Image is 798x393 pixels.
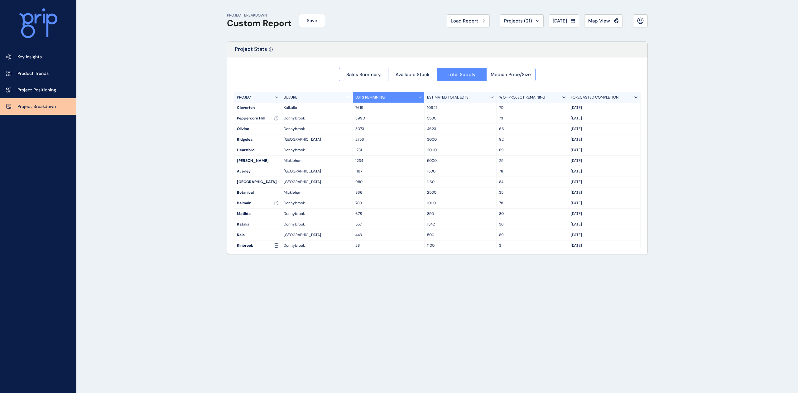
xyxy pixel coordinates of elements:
[234,156,281,166] div: [PERSON_NAME]
[571,211,637,216] p: [DATE]
[504,18,532,24] span: Projects ( 21 )
[499,190,565,195] p: 35
[571,105,637,110] p: [DATE]
[355,126,422,132] p: 3073
[499,158,565,163] p: 25
[284,232,350,238] p: [GEOGRAPHIC_DATA]
[499,232,565,238] p: 89
[499,116,565,121] p: 73
[499,105,565,110] p: 70
[571,201,637,206] p: [DATE]
[571,190,637,195] p: [DATE]
[339,68,388,81] button: Sales Summary
[427,158,493,163] p: 5000
[234,240,281,251] div: Kinbrook
[17,104,56,110] p: Project Breakdown
[486,68,536,81] button: Median Price/Size
[234,145,281,155] div: Heartford
[500,14,544,27] button: Projects (21)
[499,222,565,227] p: 36
[427,105,493,110] p: 10947
[355,148,422,153] p: 1781
[355,222,422,227] p: 557
[299,14,325,27] button: Save
[427,211,493,216] p: 850
[447,14,490,27] button: Load Report
[355,105,422,110] p: 7619
[571,116,637,121] p: [DATE]
[284,105,350,110] p: Kalkallo
[427,126,493,132] p: 4623
[234,219,281,230] div: Katalia
[284,222,350,227] p: Donnybrook
[346,71,381,78] span: Sales Summary
[284,169,350,174] p: [GEOGRAPHIC_DATA]
[499,137,565,142] p: 92
[499,201,565,206] p: 78
[499,243,565,248] p: 3
[448,71,476,78] span: Total Supply
[355,211,422,216] p: 678
[571,137,637,142] p: [DATE]
[571,126,637,132] p: [DATE]
[499,169,565,174] p: 78
[584,14,623,27] button: Map View
[284,243,350,248] p: Donnybrook
[571,148,637,153] p: [DATE]
[355,169,422,174] p: 1167
[17,87,56,93] p: Project Positioning
[549,14,579,27] button: [DATE]
[234,166,281,177] div: Averley
[499,179,565,185] p: 84
[227,18,291,29] h1: Custom Report
[307,17,317,24] span: Save
[284,211,350,216] p: Donnybrook
[499,126,565,132] p: 66
[499,148,565,153] p: 89
[284,201,350,206] p: Donnybrook
[396,71,430,78] span: Available Stock
[355,137,422,142] p: 2756
[355,201,422,206] p: 780
[553,18,567,24] span: [DATE]
[237,95,253,100] p: PROJECT
[234,124,281,134] div: Olivine
[427,190,493,195] p: 2500
[355,116,422,121] p: 3990
[284,179,350,185] p: [GEOGRAPHIC_DATA]
[571,222,637,227] p: [DATE]
[499,95,545,100] p: % OF PROJECT REMAINING
[284,137,350,142] p: [GEOGRAPHIC_DATA]
[234,187,281,198] div: Botanical
[355,95,385,100] p: LOTS REMAINING
[284,190,350,195] p: Mickleham
[427,95,469,100] p: ESTIMATED TOTAL LOTS
[427,201,493,206] p: 1000
[571,95,618,100] p: FORECASTED COMPLETION
[571,232,637,238] p: [DATE]
[355,243,422,248] p: 28
[17,54,42,60] p: Key Insights
[355,179,422,185] p: 980
[491,71,531,78] span: Median Price/Size
[284,158,350,163] p: Mickleham
[234,230,281,240] div: Kala
[235,46,267,57] p: Project Stats
[234,177,281,187] div: [GEOGRAPHIC_DATA]
[227,13,291,18] p: PROJECT BREAKDOWN
[427,169,493,174] p: 1500
[451,18,478,24] span: Load Report
[571,243,637,248] p: [DATE]
[427,179,493,185] p: 1160
[355,190,422,195] p: 866
[355,158,422,163] p: 1234
[571,179,637,185] p: [DATE]
[427,148,493,153] p: 2000
[234,134,281,145] div: Ridgelea
[427,222,493,227] p: 1542
[427,116,493,121] p: 5500
[427,243,493,248] p: 1100
[284,95,297,100] p: SUBURB
[284,116,350,121] p: Donnybrook
[234,209,281,219] div: Matilda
